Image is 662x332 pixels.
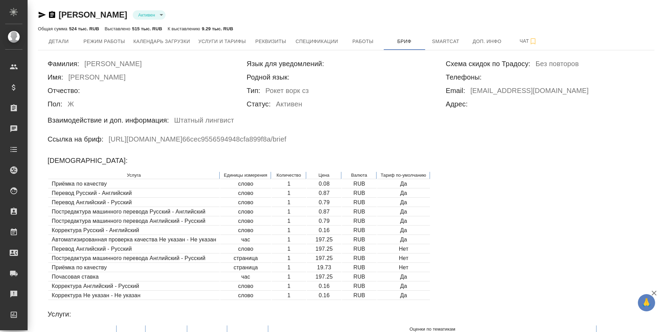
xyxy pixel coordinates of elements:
[220,180,271,188] td: слово
[307,254,341,263] td: 197.25
[272,198,306,207] td: 1
[377,217,430,226] td: Да
[272,254,306,263] td: 1
[307,226,341,235] td: 0.16
[247,98,271,110] h6: Статус:
[529,37,537,45] svg: Подписаться
[109,134,286,147] h6: [URL][DOMAIN_NAME] 66cec9556594948cfa899f8a /brief
[342,291,377,300] td: RUB
[377,189,430,198] td: Да
[307,198,341,207] td: 0.79
[48,226,220,235] td: Корректура Русский - Английский
[347,37,380,46] span: Работы
[48,254,220,263] td: Постредактура машинного перевода Английский - Русский
[272,273,306,281] td: 1
[48,115,169,126] h6: Взаимодействие и доп. информация:
[295,37,338,46] span: Спецификации
[307,217,341,226] td: 0.79
[471,37,504,46] span: Доп. инфо
[52,172,216,179] p: Услуга
[59,10,127,19] a: [PERSON_NAME]
[307,189,341,198] td: 0.87
[38,11,46,19] button: Скопировать ссылку для ЯМессенджера
[377,245,430,253] td: Нет
[48,134,103,145] h6: Ссылка на бриф:
[429,37,462,46] span: Smartcat
[220,282,271,291] td: слово
[220,291,271,300] td: слово
[470,85,589,98] h6: [EMAIL_ADDRESS][DOMAIN_NAME]
[307,208,341,216] td: 0.87
[512,37,545,45] span: Чат
[272,282,306,291] td: 1
[68,72,126,85] h6: [PERSON_NAME]
[307,263,341,272] td: 19.73
[377,180,430,188] td: Да
[272,245,306,253] td: 1
[48,198,220,207] td: Перевод Английский - Русский
[276,98,302,112] h6: Активен
[342,245,377,253] td: RUB
[48,208,220,216] td: Постредактура машинного перевода Русский - Английский
[220,245,271,253] td: слово
[446,58,531,69] h6: Схема скидок по Традосу:
[220,226,271,235] td: слово
[377,198,430,207] td: Да
[220,236,271,244] td: час
[377,291,430,300] td: Да
[220,254,271,263] td: страница
[48,155,128,166] h6: [DEMOGRAPHIC_DATA]:
[377,254,430,263] td: Нет
[83,37,125,46] span: Режим работы
[272,208,306,216] td: 1
[48,263,220,272] td: Приёмка по качеству
[38,26,69,31] p: Общая сумма
[272,217,306,226] td: 1
[377,208,430,216] td: Да
[69,26,99,31] p: 524 тыс. RUB
[535,58,579,72] h6: Без повторов
[42,37,75,46] span: Детали
[342,236,377,244] td: RUB
[342,198,377,207] td: RUB
[133,37,190,46] span: Календарь загрузки
[48,11,56,19] button: Скопировать ссылку
[388,37,421,46] span: Бриф
[48,282,220,291] td: Корректура Английский - Русский
[198,37,246,46] span: Услуги и тарифы
[220,263,271,272] td: страница
[377,282,430,291] td: Да
[48,236,220,244] td: Автоматизированная проверка качества Не указан - Не указан
[446,98,468,110] h6: Адрес:
[342,273,377,281] td: RUB
[220,208,271,216] td: слово
[307,291,341,300] td: 0.16
[381,172,426,179] p: Тариф по-умолчанию
[342,208,377,216] td: RUB
[446,85,465,96] h6: Email:
[342,263,377,272] td: RUB
[48,180,220,188] td: Приёмка по качеству
[342,180,377,188] td: RUB
[247,72,289,83] h6: Родной язык:
[377,236,430,244] td: Да
[307,180,341,188] td: 0.08
[446,72,482,83] h6: Телефоны:
[48,245,220,253] td: Перевод Английский - Русский
[307,245,341,253] td: 197.25
[202,26,233,31] p: 9.29 тыс. RUB
[310,172,338,179] p: Цена
[272,236,306,244] td: 1
[377,273,430,281] td: Да
[220,189,271,198] td: слово
[272,180,306,188] td: 1
[265,85,309,98] h6: Рокет ворк сз
[377,226,430,235] td: Да
[48,189,220,198] td: Перевод Русский - Английский
[68,98,74,112] h6: Ж
[272,189,306,198] td: 1
[174,115,234,128] h6: Штатный лингвист
[377,263,430,272] td: Нет
[168,26,202,31] p: К выставлению
[48,217,220,226] td: Постредактура машинного перевода Английский - Русский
